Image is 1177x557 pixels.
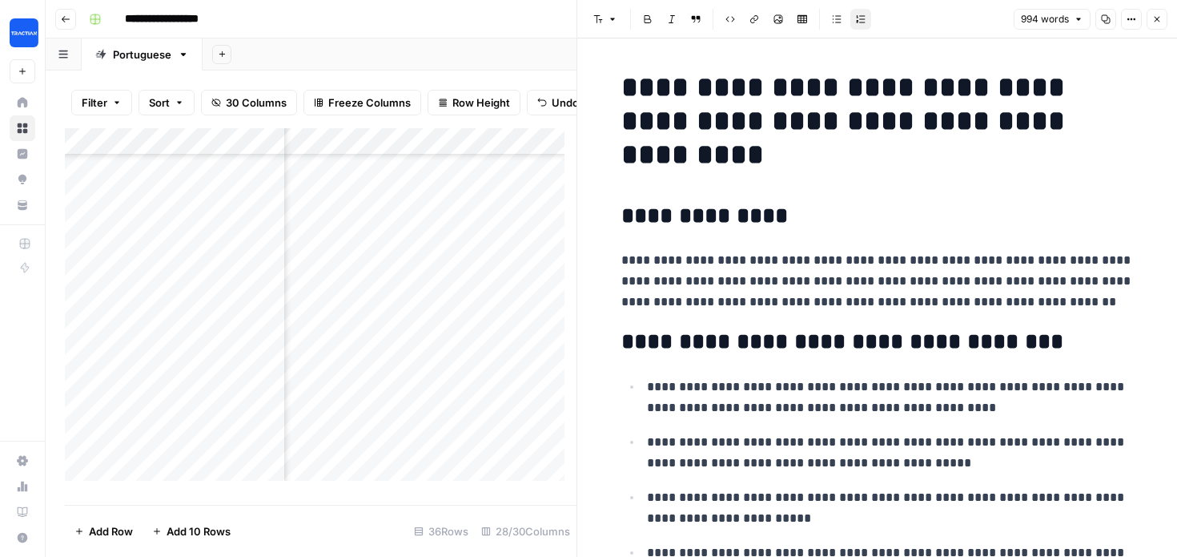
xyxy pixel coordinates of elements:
[10,13,35,53] button: Workspace: Tractian
[10,115,35,141] a: Browse
[82,38,203,71] a: Portuguese
[10,18,38,47] img: Tractian Logo
[71,90,132,115] button: Filter
[328,95,411,111] span: Freeze Columns
[428,90,520,115] button: Row Height
[452,95,510,111] span: Row Height
[303,90,421,115] button: Freeze Columns
[1021,12,1069,26] span: 994 words
[201,90,297,115] button: 30 Columns
[113,46,171,63] div: Portuguese
[10,90,35,115] a: Home
[10,192,35,218] a: Your Data
[10,167,35,192] a: Opportunities
[10,499,35,525] a: Learning Hub
[139,90,195,115] button: Sort
[552,95,579,111] span: Undo
[10,141,35,167] a: Insights
[10,525,35,551] button: Help + Support
[226,95,287,111] span: 30 Columns
[143,519,240,544] button: Add 10 Rows
[1014,9,1091,30] button: 994 words
[475,519,576,544] div: 28/30 Columns
[167,523,231,539] span: Add 10 Rows
[89,523,133,539] span: Add Row
[10,474,35,499] a: Usage
[527,90,589,115] button: Undo
[408,519,475,544] div: 36 Rows
[65,519,143,544] button: Add Row
[10,448,35,474] a: Settings
[149,95,170,111] span: Sort
[82,95,107,111] span: Filter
